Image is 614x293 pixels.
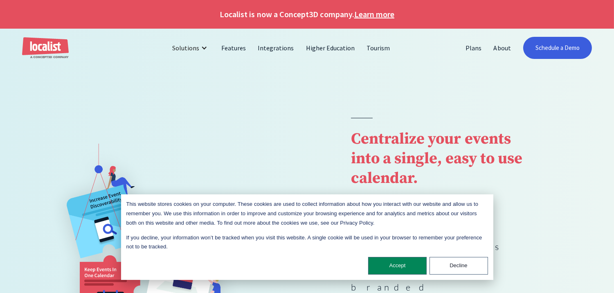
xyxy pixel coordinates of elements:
a: About [488,38,517,58]
div: Solutions [166,38,216,58]
p: This website stores cookies on your computer. These cookies are used to collect information about... [126,200,488,228]
a: Tourism [361,38,396,58]
div: Solutions [172,43,199,53]
button: Decline [430,257,488,275]
strong: Centralize your events into a single, easy to use calendar. [351,129,523,188]
a: Schedule a Demo [523,37,592,59]
button: Accept [368,257,427,275]
a: home [22,37,69,59]
a: Features [216,38,252,58]
a: Higher Education [300,38,361,58]
p: If you decline, your information won’t be tracked when you visit this website. A single cookie wi... [126,233,488,252]
a: Plans [460,38,488,58]
div: Cookie banner [121,194,493,280]
a: Learn more [354,8,394,20]
a: Integrations [252,38,300,58]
